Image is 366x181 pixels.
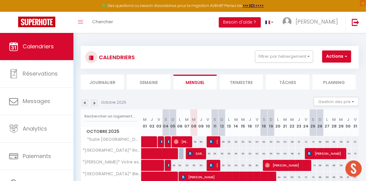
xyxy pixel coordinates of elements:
[309,136,316,147] div: 73
[212,109,219,136] th: 11
[197,136,204,147] div: 50
[283,17,292,26] img: ...
[220,75,263,89] li: Trimestre
[274,136,281,147] div: 54
[200,117,202,122] abbr: J
[232,160,239,171] div: 54
[219,148,225,159] div: 50
[289,148,296,159] div: 56
[309,160,316,171] div: 73
[214,117,216,122] abbr: S
[289,109,296,136] th: 22
[277,117,279,122] abbr: L
[278,12,345,33] a: ... [PERSON_NAME]
[331,136,338,147] div: 66
[298,117,300,122] abbr: J
[192,117,196,122] abbr: M
[255,50,313,63] button: Filtrer par hébergement
[345,160,362,177] div: Ouvrir le chat
[352,136,359,147] div: 67
[148,109,155,136] th: 02
[345,109,351,136] th: 30
[317,136,324,147] div: 68
[352,160,359,171] div: 67
[173,75,217,89] li: Mensuel
[84,111,138,122] input: Rechercher un logement...
[219,109,225,136] th: 12
[319,117,322,122] abbr: D
[143,117,147,122] abbr: M
[303,109,309,136] th: 24
[241,117,245,122] abbr: M
[174,136,190,147] span: [PERSON_NAME]
[101,100,126,105] p: Octobre 2025
[331,160,338,171] div: 66
[263,117,265,122] abbr: S
[274,109,281,136] th: 20
[239,109,246,136] th: 15
[167,136,169,147] span: [PERSON_NAME]
[267,148,274,159] div: 50
[225,136,232,147] div: 50
[185,117,189,122] abbr: M
[265,160,309,171] span: [PERSON_NAME]
[352,148,359,159] div: 70
[219,160,225,171] div: 50
[305,117,307,122] abbr: V
[239,136,246,147] div: 50
[339,117,343,122] abbr: M
[254,136,261,147] div: 54
[82,160,142,164] span: *[PERSON_NAME]* Votre expérience made in [GEOGRAPHIC_DATA]
[23,97,50,105] span: Messages
[177,109,183,136] th: 06
[261,148,267,159] div: 62
[197,160,204,171] div: 50
[303,136,309,147] div: 72
[249,117,251,122] abbr: J
[188,148,204,159] span: SARL PCI TIPLEA
[317,109,324,136] th: 26
[247,160,254,171] div: 58
[354,117,357,122] abbr: V
[322,50,351,63] button: Actions
[82,148,142,153] span: *[GEOGRAPHIC_DATA]* Road to [US_STATE]
[282,109,289,136] th: 21
[219,136,225,147] div: 50
[338,109,345,136] th: 29
[206,117,209,122] abbr: V
[190,109,197,136] th: 08
[254,109,261,136] th: 17
[338,160,345,171] div: 59
[179,117,181,122] abbr: L
[160,136,162,147] span: [PERSON_NAME]
[254,160,261,171] div: 60
[347,117,349,122] abbr: J
[352,18,359,26] img: logout
[282,136,289,147] div: 54
[324,109,331,136] th: 27
[312,117,314,122] abbr: S
[317,160,324,171] div: 68
[183,109,190,136] th: 07
[171,117,174,122] abbr: D
[88,12,118,33] a: Chercher
[127,75,170,89] li: Semaine
[164,117,167,122] abbr: S
[228,117,230,122] abbr: L
[232,148,239,159] div: 50
[225,160,232,171] div: 52
[326,117,328,122] abbr: L
[190,136,197,147] div: 50
[243,3,264,8] a: >>> ICI <<<<
[219,17,261,27] button: Besoin d'aide ?
[82,172,142,176] span: *[GEOGRAPHIC_DATA]* Bienvenido a [GEOGRAPHIC_DATA]
[296,148,303,159] div: 61
[266,75,309,89] li: Tâches
[204,109,211,136] th: 10
[345,136,351,147] div: 61
[256,117,258,122] abbr: V
[338,136,345,147] div: 59
[162,109,169,136] th: 04
[23,43,54,50] span: Calendriers
[97,50,135,64] h3: CALENDRIERS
